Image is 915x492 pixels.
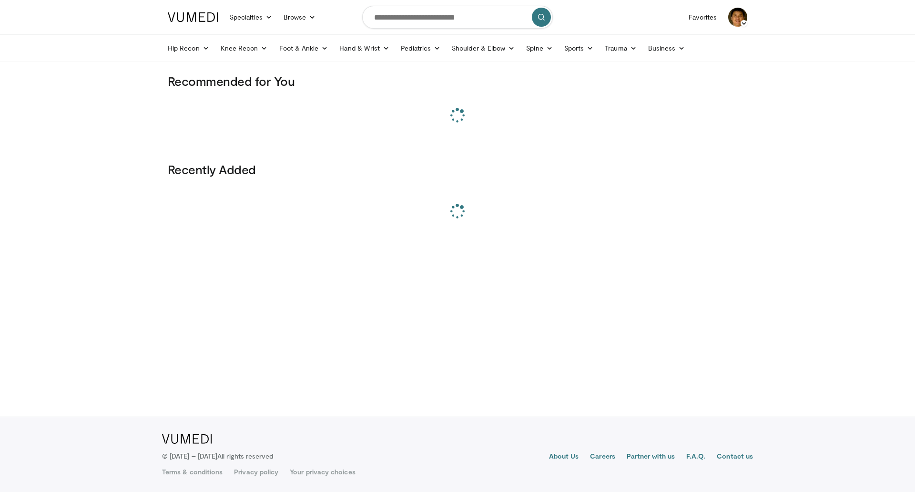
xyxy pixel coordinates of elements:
[224,8,278,27] a: Specialties
[234,467,278,477] a: Privacy policy
[627,451,675,463] a: Partner with us
[162,467,223,477] a: Terms & conditions
[215,39,274,58] a: Knee Recon
[642,39,691,58] a: Business
[686,451,705,463] a: F.A.Q.
[162,39,215,58] a: Hip Recon
[278,8,322,27] a: Browse
[274,39,334,58] a: Foot & Ankle
[162,434,212,444] img: VuMedi Logo
[168,73,747,89] h3: Recommended for You
[590,451,615,463] a: Careers
[162,451,274,461] p: © [DATE] – [DATE]
[728,8,747,27] img: Avatar
[717,451,753,463] a: Contact us
[334,39,395,58] a: Hand & Wrist
[168,162,747,177] h3: Recently Added
[395,39,446,58] a: Pediatrics
[549,451,579,463] a: About Us
[520,39,558,58] a: Spine
[362,6,553,29] input: Search topics, interventions
[559,39,600,58] a: Sports
[168,12,218,22] img: VuMedi Logo
[290,467,355,477] a: Your privacy choices
[217,452,273,460] span: All rights reserved
[683,8,722,27] a: Favorites
[599,39,642,58] a: Trauma
[446,39,520,58] a: Shoulder & Elbow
